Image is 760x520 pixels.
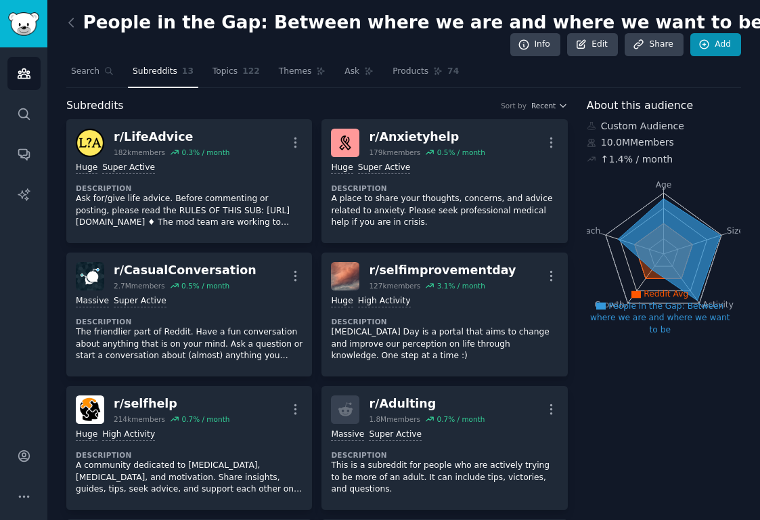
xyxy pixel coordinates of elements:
[369,429,422,441] div: Super Active
[331,162,353,175] div: Huge
[114,129,229,146] div: r/ LifeAdvice
[531,101,568,110] button: Recent
[321,253,567,376] a: selfimprovementdayr/selfimprovementday127kmembers3.1% / monthHugeHigh ActivityDescription[MEDICAL...
[66,61,118,89] a: Search
[331,326,558,362] p: [MEDICAL_DATA] Day is a portal that aims to change and improve our perception on life through kno...
[437,148,485,157] div: 0.5 % / month
[274,61,331,89] a: Themes
[388,61,464,89] a: Products74
[567,33,618,56] a: Edit
[331,460,558,496] p: This is a subreddit for people who are actively trying to be more of an adult. It can include tip...
[655,180,671,190] tspan: Age
[369,262,516,279] div: r/ selfimprovementday
[114,395,229,412] div: r/ selfhelp
[76,295,109,308] div: Massive
[331,183,558,193] dt: Description
[510,33,560,56] a: Info
[76,429,97,441] div: Huge
[242,66,260,78] span: 122
[340,61,378,89] a: Ask
[181,148,229,157] div: 0.3 % / month
[331,262,359,290] img: selfimprovementday
[321,386,567,510] a: r/Adulting1.8Mmembers0.7% / monthMassiveSuper ActiveDescriptionThis is a subreddit for people who...
[208,61,265,89] a: Topics122
[575,226,601,236] tspan: Reach
[76,129,104,157] img: LifeAdvice
[76,326,303,362] p: The friendlier part of Reddit. Have a fun conversation about anything that is on your mind. Ask a...
[76,317,303,326] dt: Description
[331,129,359,157] img: Anxietyhelp
[690,33,741,56] a: Add
[76,193,303,229] p: Ask for/give life advice. Before commenting or posting, please read the RULES OF THIS SUB: [URL][...
[644,289,688,299] span: Reddit Avg
[181,414,229,424] div: 0.7 % / month
[587,97,693,114] span: About this audience
[344,66,359,78] span: Ask
[66,386,312,510] a: selfhelpr/selfhelp214kmembers0.7% / monthHugeHigh ActivityDescriptionA community dedicated to [ME...
[76,162,97,175] div: Huge
[114,281,165,290] div: 2.7M members
[102,162,155,175] div: Super Active
[447,66,459,78] span: 74
[102,429,155,441] div: High Activity
[181,281,229,290] div: 0.5 % / month
[393,66,428,78] span: Products
[182,66,194,78] span: 13
[76,460,303,496] p: A community dedicated to [MEDICAL_DATA], [MEDICAL_DATA], and motivation. Share insights, guides, ...
[437,281,485,290] div: 3.1 % / month
[590,301,730,334] span: People in the Gap: Between where we are and where we want to be
[133,66,177,78] span: Subreddits
[369,395,485,412] div: r/ Adulting
[369,414,420,424] div: 1.8M members
[531,101,556,110] span: Recent
[213,66,238,78] span: Topics
[331,450,558,460] dt: Description
[114,262,256,279] div: r/ CasualConversation
[369,129,485,146] div: r/ Anxietyhelp
[625,33,683,56] a: Share
[501,101,527,110] div: Sort by
[726,226,743,236] tspan: Size
[437,414,485,424] div: 0.7 % / month
[66,119,312,243] a: LifeAdvicer/LifeAdvice182kmembers0.3% / monthHugeSuper ActiveDescriptionAsk for/give life advice....
[114,148,165,157] div: 182k members
[369,281,420,290] div: 127k members
[114,295,166,308] div: Super Active
[331,193,558,229] p: A place to share your thoughts, concerns, and advice related to anxiety. Please seek professional...
[66,97,124,114] span: Subreddits
[76,183,303,193] dt: Description
[358,295,411,308] div: High Activity
[8,12,39,36] img: GummySearch logo
[587,119,741,133] div: Custom Audience
[358,162,411,175] div: Super Active
[331,317,558,326] dt: Description
[331,295,353,308] div: Huge
[279,66,312,78] span: Themes
[76,262,104,290] img: CasualConversation
[114,414,165,424] div: 214k members
[587,135,741,150] div: 10.0M Members
[331,429,364,441] div: Massive
[128,61,198,89] a: Subreddits13
[76,395,104,424] img: selfhelp
[369,148,420,157] div: 179k members
[601,152,673,167] div: ↑ 1.4 % / month
[321,119,567,243] a: Anxietyhelpr/Anxietyhelp179kmembers0.5% / monthHugeSuper ActiveDescriptionA place to share your t...
[76,450,303,460] dt: Description
[66,253,312,376] a: CasualConversationr/CasualConversation2.7Mmembers0.5% / monthMassiveSuper ActiveDescriptionThe fr...
[71,66,99,78] span: Search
